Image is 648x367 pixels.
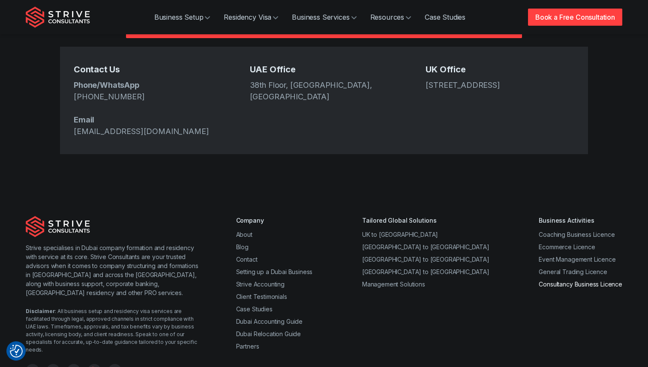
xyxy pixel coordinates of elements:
img: Strive Consultants [26,216,90,237]
a: Management Solutions [362,280,425,288]
strong: Disclaimer [26,308,55,314]
a: About [236,231,252,238]
div: Business Activities [539,216,622,225]
button: Consent Preferences [10,345,23,358]
strong: Email [74,115,94,124]
a: Business Services [285,9,363,26]
div: Company [236,216,313,225]
a: Dubai Relocation Guide [236,330,301,337]
a: [PHONE_NUMBER] [74,92,145,101]
a: UK to [GEOGRAPHIC_DATA] [362,231,438,238]
a: Resources [363,9,418,26]
address: 38th Floor, [GEOGRAPHIC_DATA], [GEOGRAPHIC_DATA] [250,79,399,102]
a: Book a Free Consultation [528,9,622,26]
img: Revisit consent button [10,345,23,358]
a: Residency Visa [217,9,285,26]
a: [GEOGRAPHIC_DATA] to [GEOGRAPHIC_DATA] [362,268,489,275]
a: Business Setup [147,9,217,26]
a: Setting up a Dubai Business [236,268,313,275]
img: Strive Consultants [26,6,90,28]
div: : All business setup and residency visa services are facilitated through legal, approved channels... [26,307,202,354]
a: Strive Accounting [236,280,285,288]
a: Contact [236,256,258,263]
h5: Contact Us [74,64,222,76]
a: Coaching Business Licence [539,231,615,238]
a: Case Studies [418,9,472,26]
a: [GEOGRAPHIC_DATA] to [GEOGRAPHIC_DATA] [362,256,489,263]
strong: Phone/WhatsApp [74,81,139,90]
a: Consultancy Business Licence [539,280,622,288]
p: Strive specialises in Dubai company formation and residency with service at its core. Strive Cons... [26,243,202,297]
a: Event Management Licence [539,256,615,263]
a: [GEOGRAPHIC_DATA] to [GEOGRAPHIC_DATA] [362,243,489,251]
a: Client Testimonials [236,293,287,300]
a: Dubai Accounting Guide [236,318,303,325]
a: General Trading Licence [539,268,607,275]
a: Ecommerce Licence [539,243,595,251]
h5: UK Office [426,64,574,76]
address: [STREET_ADDRESS] [426,79,574,91]
h5: UAE Office [250,64,399,76]
a: Blog [236,243,249,251]
div: Tailored Global Solutions [362,216,489,225]
a: Partners [236,343,259,350]
a: Case Studies [236,305,273,313]
a: [EMAIL_ADDRESS][DOMAIN_NAME] [74,127,209,136]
